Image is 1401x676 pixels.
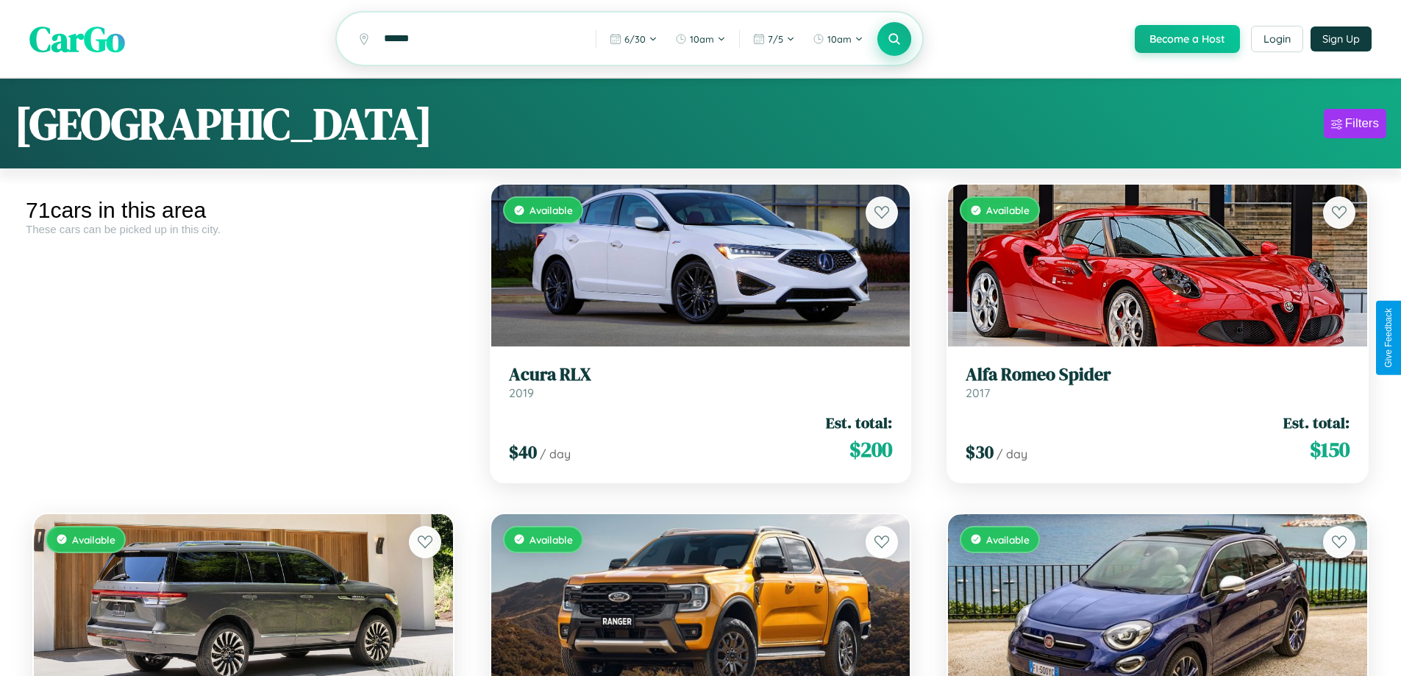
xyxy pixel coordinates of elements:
[849,435,892,464] span: $ 200
[690,33,714,45] span: 10am
[1311,26,1372,51] button: Sign Up
[602,27,665,51] button: 6/30
[624,33,646,45] span: 6 / 30
[1324,109,1386,138] button: Filters
[509,385,534,400] span: 2019
[530,204,573,216] span: Available
[966,364,1350,385] h3: Alfa Romeo Spider
[509,440,537,464] span: $ 40
[26,223,461,235] div: These cars can be picked up in this city.
[26,198,461,223] div: 71 cars in this area
[746,27,802,51] button: 7/5
[826,412,892,433] span: Est. total:
[1251,26,1303,52] button: Login
[530,533,573,546] span: Available
[72,533,115,546] span: Available
[15,93,432,154] h1: [GEOGRAPHIC_DATA]
[966,440,994,464] span: $ 30
[986,204,1030,216] span: Available
[805,27,871,51] button: 10am
[966,385,990,400] span: 2017
[668,27,733,51] button: 10am
[827,33,852,45] span: 10am
[1135,25,1240,53] button: Become a Host
[966,364,1350,400] a: Alfa Romeo Spider2017
[986,533,1030,546] span: Available
[1383,308,1394,368] div: Give Feedback
[1283,412,1350,433] span: Est. total:
[509,364,893,385] h3: Acura RLX
[1345,116,1379,131] div: Filters
[509,364,893,400] a: Acura RLX2019
[997,446,1027,461] span: / day
[768,33,783,45] span: 7 / 5
[1310,435,1350,464] span: $ 150
[540,446,571,461] span: / day
[29,15,125,63] span: CarGo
